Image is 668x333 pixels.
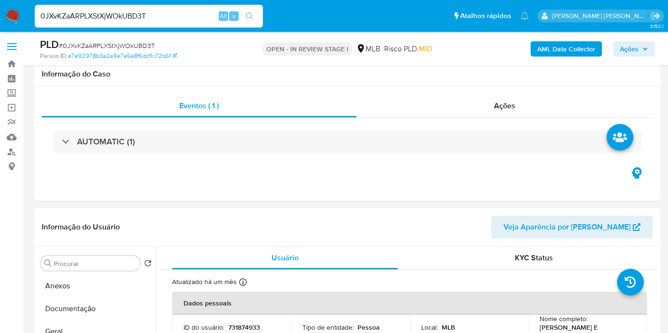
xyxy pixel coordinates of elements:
button: Veja Aparência por [PERSON_NAME] [491,216,653,238]
span: MID [419,43,432,54]
p: Tipo de entidade : [302,323,354,332]
p: Atualizado há um mês [172,277,237,286]
h1: Informação do Caso [42,69,653,79]
span: Ações [620,41,639,57]
th: Dados pessoais [172,292,647,314]
button: Anexos [37,275,155,297]
p: Local : [421,323,438,332]
h3: AUTOMATIC (1) [77,136,135,147]
button: Retornar ao pedido padrão [144,259,152,270]
span: Usuário [271,252,299,263]
div: AUTOMATIC (1) [53,131,641,152]
p: ID do usuário : [184,323,224,332]
p: leticia.merlin@mercadolivre.com [552,11,648,20]
input: Pesquise usuários ou casos... [35,10,263,22]
span: Alt [220,11,227,20]
span: KYC Status [515,252,553,263]
a: Notificações [521,12,529,20]
button: Documentação [37,297,155,320]
span: # 0JXvKZaARPLXStXjWOkUBD3T [59,41,155,50]
b: Person ID [40,52,66,60]
span: Risco PLD: [384,44,432,54]
span: Atalhos rápidos [460,11,511,21]
button: Ações [613,41,655,57]
button: search-icon [240,10,259,23]
button: AML Data Collector [531,41,602,57]
a: Sair [651,11,661,21]
h1: Informação do Usuário [42,222,120,232]
div: MLB [356,44,380,54]
b: AML Data Collector [537,41,595,57]
p: OPEN - IN REVIEW STAGE I [262,42,352,56]
b: PLD [40,37,59,52]
p: 731874933 [228,323,260,332]
p: Nome completo : [540,314,588,323]
p: Pessoa [358,323,380,332]
span: Ações [494,100,515,111]
p: MLB [442,323,455,332]
span: s [232,11,235,20]
span: Eventos ( 1 ) [179,100,219,111]
span: Veja Aparência por [PERSON_NAME] [503,216,630,238]
input: Procurar [54,259,136,268]
a: e7e92978b3a2a9e7a6e8f6dcf1c72b6f [68,52,177,60]
button: Procurar [44,259,52,267]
